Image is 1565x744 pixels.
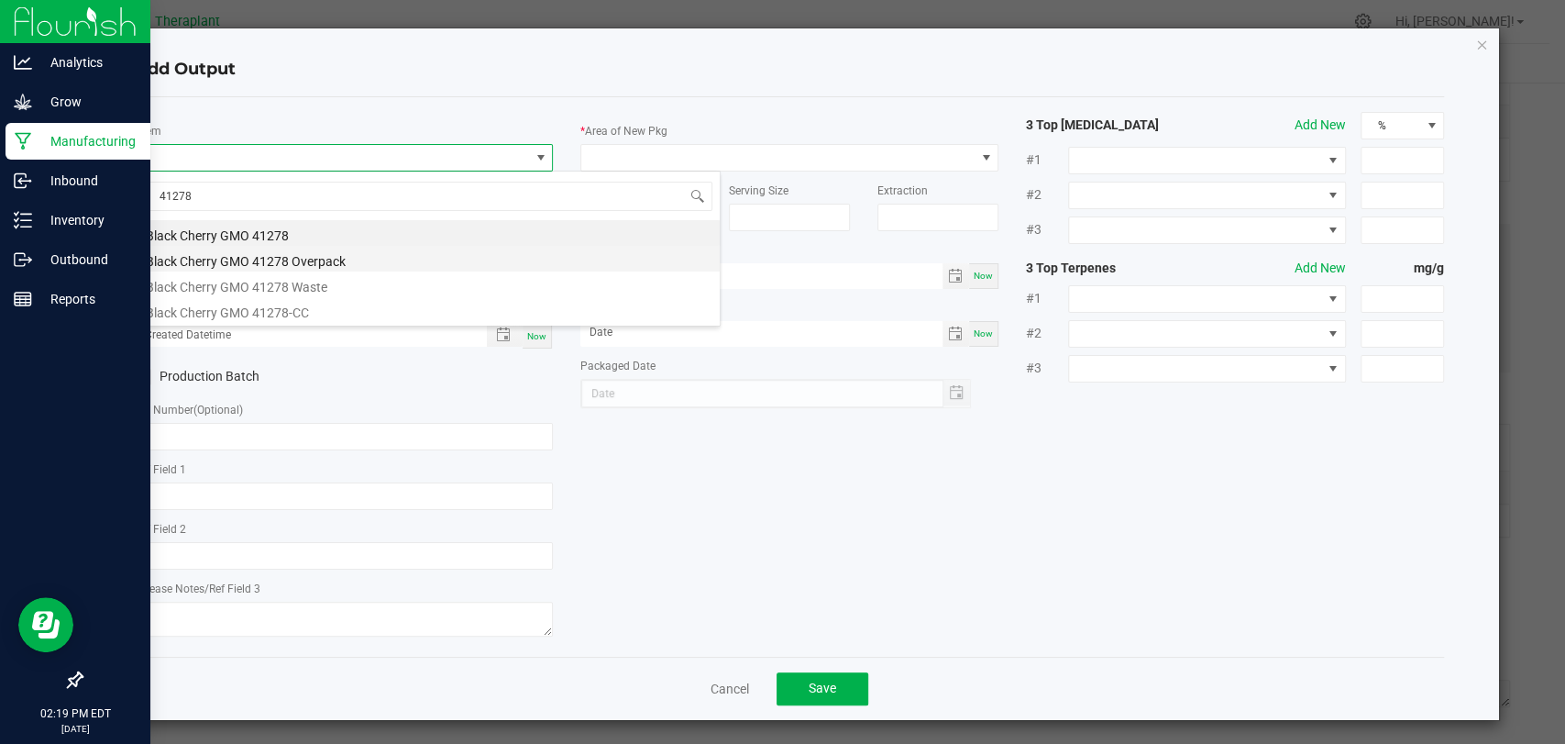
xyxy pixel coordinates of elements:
span: (Optional) [193,404,243,416]
p: Inbound [32,170,142,192]
strong: 3 Top [MEDICAL_DATA] [1026,116,1193,135]
label: Serving Size [729,183,788,199]
span: Toggle popup [487,324,523,347]
button: Add New [1295,116,1346,135]
strong: mg/g [1361,259,1444,278]
span: Toggle calendar [942,321,969,347]
inline-svg: Analytics [14,53,32,72]
span: #3 [1026,359,1068,378]
span: Now [527,331,546,341]
p: Manufacturing [32,130,142,152]
label: Extraction [877,183,928,199]
input: Date [580,321,942,344]
a: Cancel [711,680,749,698]
button: Add New [1295,259,1346,278]
label: Item [139,123,161,139]
p: Grow [32,91,142,113]
span: Save [809,681,836,695]
span: % [1361,113,1420,139]
span: #2 [1026,324,1068,343]
p: Inventory [32,209,142,231]
inline-svg: Manufacturing [14,132,32,150]
p: [DATE] [8,722,142,736]
input: Created Datetime [136,324,468,347]
h4: Add Output [135,58,1444,82]
label: Area of New Pkg [585,123,667,139]
input: Date [580,263,942,286]
span: #1 [1026,289,1068,308]
label: Release Notes/Ref Field 3 [135,581,260,597]
button: Save [777,672,868,705]
label: Lot Number [135,402,243,418]
span: #2 [1026,185,1068,205]
inline-svg: Inbound [14,172,32,190]
span: #1 [1026,150,1068,170]
p: Analytics [32,51,142,73]
span: Now [974,271,993,281]
iframe: Resource center [18,597,73,652]
span: #3 [1026,220,1068,239]
p: Outbound [32,249,142,271]
p: Reports [32,288,142,310]
inline-svg: Inventory [14,211,32,229]
inline-svg: Reports [14,290,32,308]
label: Packaged Date [580,358,656,374]
label: Production Batch [135,367,330,386]
inline-svg: Outbound [14,250,32,269]
label: Ref Field 1 [135,461,186,478]
span: Toggle calendar [942,263,969,289]
p: 02:19 PM EDT [8,705,142,722]
label: Ref Field 2 [135,521,186,538]
inline-svg: Grow [14,93,32,111]
strong: 3 Top Terpenes [1026,259,1193,278]
span: Now [974,328,993,339]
